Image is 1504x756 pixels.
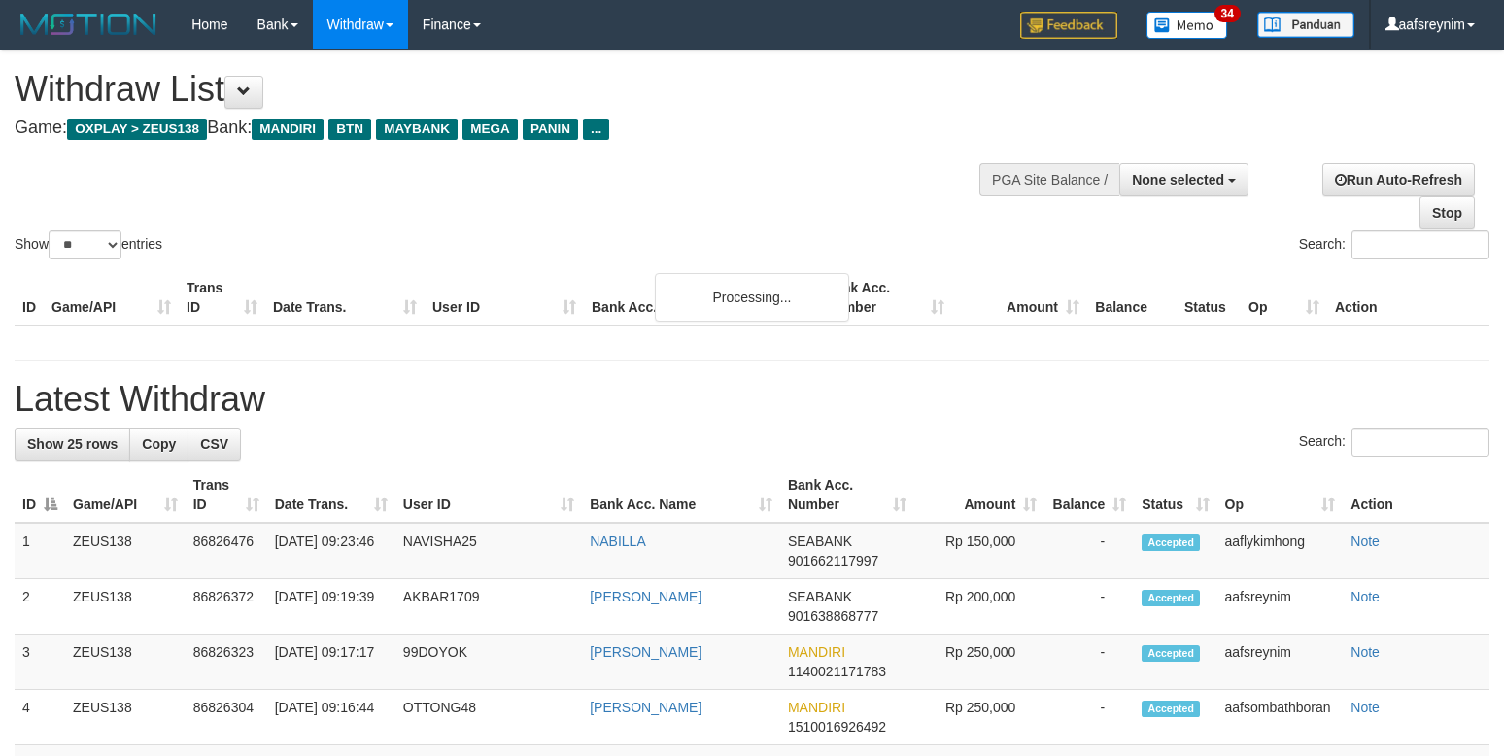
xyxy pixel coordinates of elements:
a: Note [1350,644,1380,660]
button: None selected [1119,163,1248,196]
span: ... [583,119,609,140]
th: Bank Acc. Name: activate to sort column ascending [582,467,780,523]
span: BTN [328,119,371,140]
span: Copy 1140021171783 to clipboard [788,664,886,679]
th: Date Trans.: activate to sort column ascending [267,467,395,523]
th: Game/API [44,270,179,326]
th: ID [15,270,44,326]
td: aaflykimhong [1217,523,1344,579]
th: ID: activate to sort column descending [15,467,65,523]
h4: Game: Bank: [15,119,983,138]
th: Action [1327,270,1489,326]
th: Game/API: activate to sort column ascending [65,467,186,523]
td: aafsombathboran [1217,690,1344,745]
td: 86826372 [186,579,267,635]
td: [DATE] 09:17:17 [267,635,395,690]
th: Date Trans. [265,270,425,326]
label: Search: [1299,428,1489,457]
td: 86826304 [186,690,267,745]
th: Bank Acc. Name [584,270,817,326]
th: Status [1177,270,1241,326]
td: ZEUS138 [65,579,186,635]
th: Balance: activate to sort column ascending [1044,467,1134,523]
td: 86826476 [186,523,267,579]
img: Feedback.jpg [1020,12,1117,39]
span: Copy 901662117997 to clipboard [788,553,878,568]
td: [DATE] 09:19:39 [267,579,395,635]
td: [DATE] 09:16:44 [267,690,395,745]
th: Amount [952,270,1087,326]
h1: Withdraw List [15,70,983,109]
td: Rp 250,000 [914,635,1045,690]
th: Action [1343,467,1489,523]
span: MANDIRI [788,644,845,660]
th: Op: activate to sort column ascending [1217,467,1344,523]
select: Showentries [49,230,121,259]
span: MAYBANK [376,119,458,140]
td: - [1044,635,1134,690]
span: SEABANK [788,533,852,549]
a: NABILLA [590,533,646,549]
td: 4 [15,690,65,745]
td: ZEUS138 [65,690,186,745]
span: Accepted [1142,645,1200,662]
a: Run Auto-Refresh [1322,163,1475,196]
th: Bank Acc. Number: activate to sort column ascending [780,467,914,523]
th: Trans ID: activate to sort column ascending [186,467,267,523]
td: - [1044,579,1134,635]
td: Rp 150,000 [914,523,1045,579]
th: User ID [425,270,584,326]
span: SEABANK [788,589,852,604]
a: CSV [188,428,241,461]
span: MANDIRI [252,119,324,140]
span: MANDIRI [788,700,845,715]
span: PANIN [523,119,578,140]
a: [PERSON_NAME] [590,644,701,660]
td: - [1044,690,1134,745]
span: None selected [1132,172,1224,188]
div: PGA Site Balance / [979,163,1119,196]
label: Search: [1299,230,1489,259]
td: - [1044,523,1134,579]
a: Note [1350,533,1380,549]
a: Copy [129,428,188,461]
th: Amount: activate to sort column ascending [914,467,1045,523]
span: Copy 901638868777 to clipboard [788,608,878,624]
a: Show 25 rows [15,428,130,461]
td: 99DOYOK [395,635,582,690]
img: MOTION_logo.png [15,10,162,39]
span: Accepted [1142,701,1200,717]
span: Copy 1510016926492 to clipboard [788,719,886,735]
td: OTTONG48 [395,690,582,745]
td: NAVISHA25 [395,523,582,579]
a: [PERSON_NAME] [590,700,701,715]
span: Copy [142,436,176,452]
span: MEGA [462,119,518,140]
input: Search: [1351,428,1489,457]
td: aafsreynim [1217,635,1344,690]
div: Processing... [655,273,849,322]
label: Show entries [15,230,162,259]
input: Search: [1351,230,1489,259]
span: Show 25 rows [27,436,118,452]
th: User ID: activate to sort column ascending [395,467,582,523]
td: 1 [15,523,65,579]
td: aafsreynim [1217,579,1344,635]
img: Button%20Memo.svg [1146,12,1228,39]
td: ZEUS138 [65,523,186,579]
td: 3 [15,635,65,690]
span: CSV [200,436,228,452]
td: AKBAR1709 [395,579,582,635]
span: Accepted [1142,590,1200,606]
th: Bank Acc. Number [817,270,952,326]
span: OXPLAY > ZEUS138 [67,119,207,140]
th: Op [1241,270,1327,326]
td: Rp 250,000 [914,690,1045,745]
td: ZEUS138 [65,635,186,690]
td: [DATE] 09:23:46 [267,523,395,579]
span: Accepted [1142,534,1200,551]
th: Status: activate to sort column ascending [1134,467,1216,523]
td: 86826323 [186,635,267,690]
a: Note [1350,700,1380,715]
a: Stop [1419,196,1475,229]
